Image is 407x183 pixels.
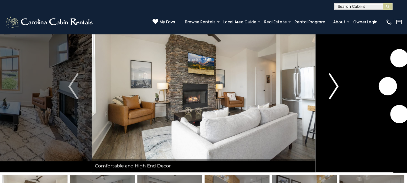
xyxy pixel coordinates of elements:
[68,73,78,99] img: arrow
[291,18,329,27] a: Rental Program
[182,18,219,27] a: Browse Rentals
[350,18,381,27] a: Owner Login
[261,18,290,27] a: Real Estate
[55,0,91,172] button: Previous
[329,73,338,99] img: arrow
[330,18,349,27] a: About
[5,16,95,29] img: White-1-2.png
[396,19,402,25] img: mail-regular-white.png
[160,19,175,25] span: My Favs
[220,18,260,27] a: Local Area Guide
[386,19,392,25] img: phone-regular-white.png
[315,0,352,172] button: Next
[92,159,315,172] div: Comfortable and High End Decor
[153,18,175,25] a: My Favs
